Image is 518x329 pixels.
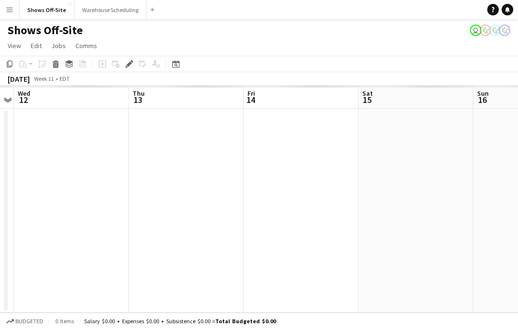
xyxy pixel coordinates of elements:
[362,89,373,98] span: Sat
[4,39,25,52] a: View
[74,0,147,19] button: Warehouse Scheduling
[246,94,255,105] span: 14
[20,0,74,19] button: Shows Off-Site
[131,94,145,105] span: 13
[18,89,30,98] span: Wed
[48,39,70,52] a: Jobs
[84,317,276,325] div: Salary $0.00 + Expenses $0.00 + Subsistence $0.00 =
[133,89,145,98] span: Thu
[361,94,373,105] span: 15
[8,74,30,84] div: [DATE]
[60,75,70,82] div: EDT
[75,41,97,50] span: Comms
[247,89,255,98] span: Fri
[5,316,45,327] button: Budgeted
[470,25,481,36] app-user-avatar: Toryn Tamborello
[489,25,501,36] app-user-avatar: Labor Coordinator
[215,317,276,325] span: Total Budgeted $0.00
[8,41,21,50] span: View
[476,94,489,105] span: 16
[477,89,489,98] span: Sun
[8,23,83,38] h1: Shows Off-Site
[72,39,101,52] a: Comms
[16,94,30,105] span: 12
[51,41,66,50] span: Jobs
[499,25,510,36] app-user-avatar: Labor Coordinator
[31,41,42,50] span: Edit
[480,25,491,36] app-user-avatar: Labor Coordinator
[27,39,46,52] a: Edit
[53,317,76,325] span: 0 items
[15,318,43,325] span: Budgeted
